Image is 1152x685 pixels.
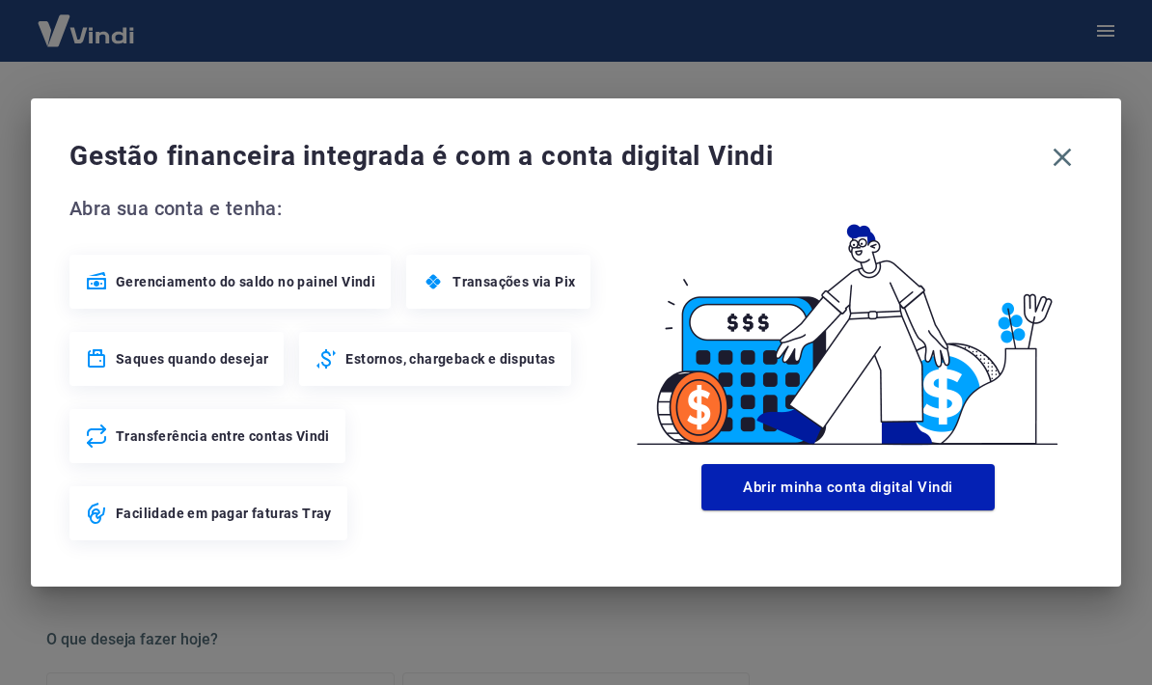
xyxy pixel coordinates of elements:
[116,272,375,291] span: Gerenciamento do saldo no painel Vindi
[701,464,995,510] button: Abrir minha conta digital Vindi
[614,193,1083,456] img: Good Billing
[69,193,614,224] span: Abra sua conta e tenha:
[453,272,575,291] span: Transações via Pix
[116,426,330,446] span: Transferência entre contas Vindi
[345,349,555,369] span: Estornos, chargeback e disputas
[116,349,268,369] span: Saques quando desejar
[116,504,332,523] span: Facilidade em pagar faturas Tray
[69,137,1042,176] span: Gestão financeira integrada é com a conta digital Vindi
